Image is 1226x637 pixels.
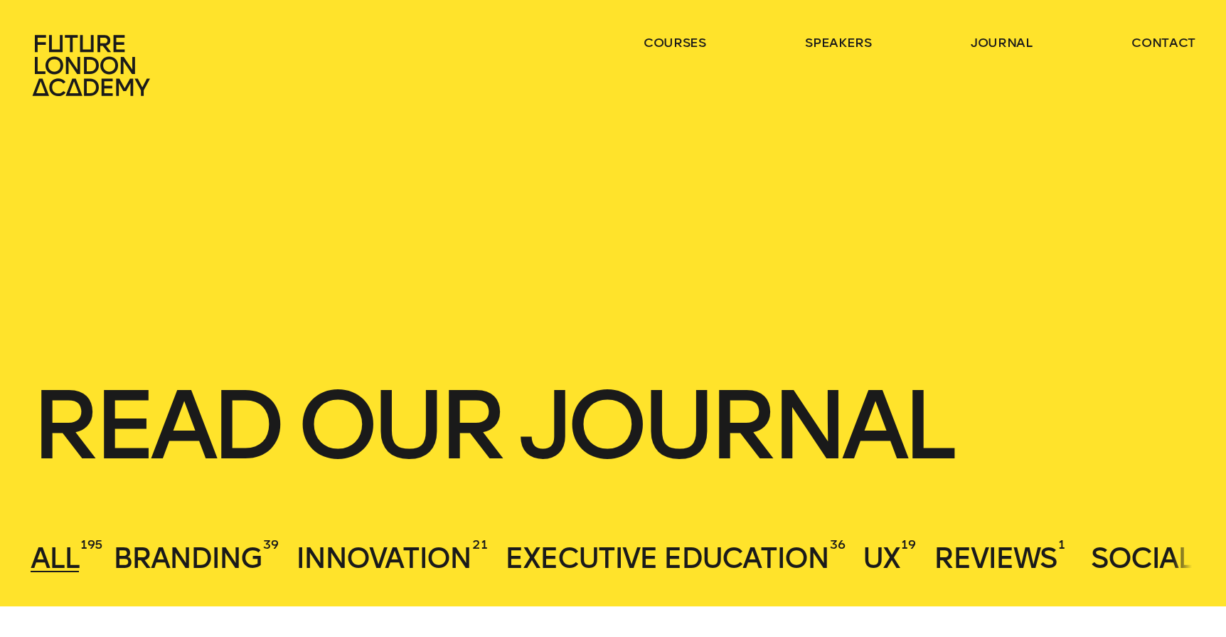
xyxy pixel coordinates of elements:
sup: 195 [80,536,102,553]
span: Reviews [934,541,1057,575]
span: UX [863,541,900,575]
a: contact [1131,34,1195,51]
sup: 19 [901,536,915,553]
span: Branding [113,541,262,575]
sup: 1 [1058,536,1065,553]
a: courses [644,34,706,51]
a: journal [971,34,1033,51]
sup: 39 [263,536,278,553]
span: Innovation [296,541,471,575]
a: speakers [805,34,871,51]
span: All [31,541,79,575]
sup: 21 [472,536,487,553]
span: Executive Education [505,541,828,575]
h1: Read our journal [31,379,1195,473]
sup: 36 [830,536,845,553]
